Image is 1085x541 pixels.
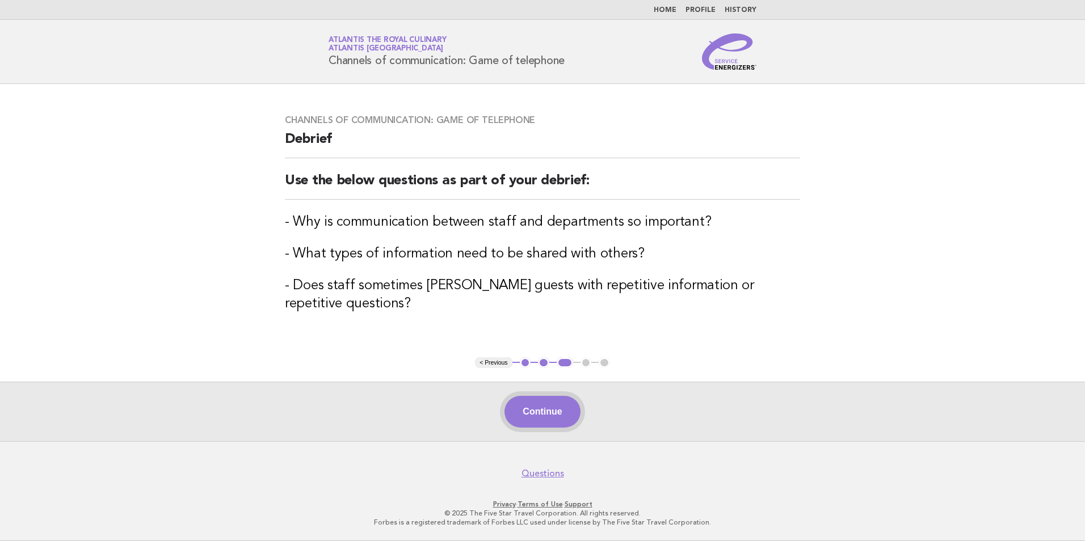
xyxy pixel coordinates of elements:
[654,7,676,14] a: Home
[329,45,443,53] span: Atlantis [GEOGRAPHIC_DATA]
[329,36,446,52] a: Atlantis the Royal CulinaryAtlantis [GEOGRAPHIC_DATA]
[285,277,800,313] h3: - Does staff sometimes [PERSON_NAME] guests with repetitive information or repetitive questions?
[195,509,890,518] p: © 2025 The Five Star Travel Corporation. All rights reserved.
[475,357,512,369] button: < Previous
[195,518,890,527] p: Forbes is a registered trademark of Forbes LLC used under license by The Five Star Travel Corpora...
[518,500,563,508] a: Terms of Use
[285,172,800,200] h2: Use the below questions as part of your debrief:
[195,500,890,509] p: · ·
[285,115,800,126] h3: Channels of communication: Game of telephone
[493,500,516,508] a: Privacy
[329,37,565,66] h1: Channels of communication: Game of telephone
[285,130,800,158] h2: Debrief
[686,7,716,14] a: Profile
[557,357,573,369] button: 3
[285,213,800,231] h3: - Why is communication between staff and departments so important?
[725,7,756,14] a: History
[522,468,564,479] a: Questions
[538,357,549,369] button: 2
[565,500,592,508] a: Support
[520,357,531,369] button: 1
[702,33,756,70] img: Service Energizers
[285,245,800,263] h3: - What types of information need to be shared with others?
[504,396,580,428] button: Continue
